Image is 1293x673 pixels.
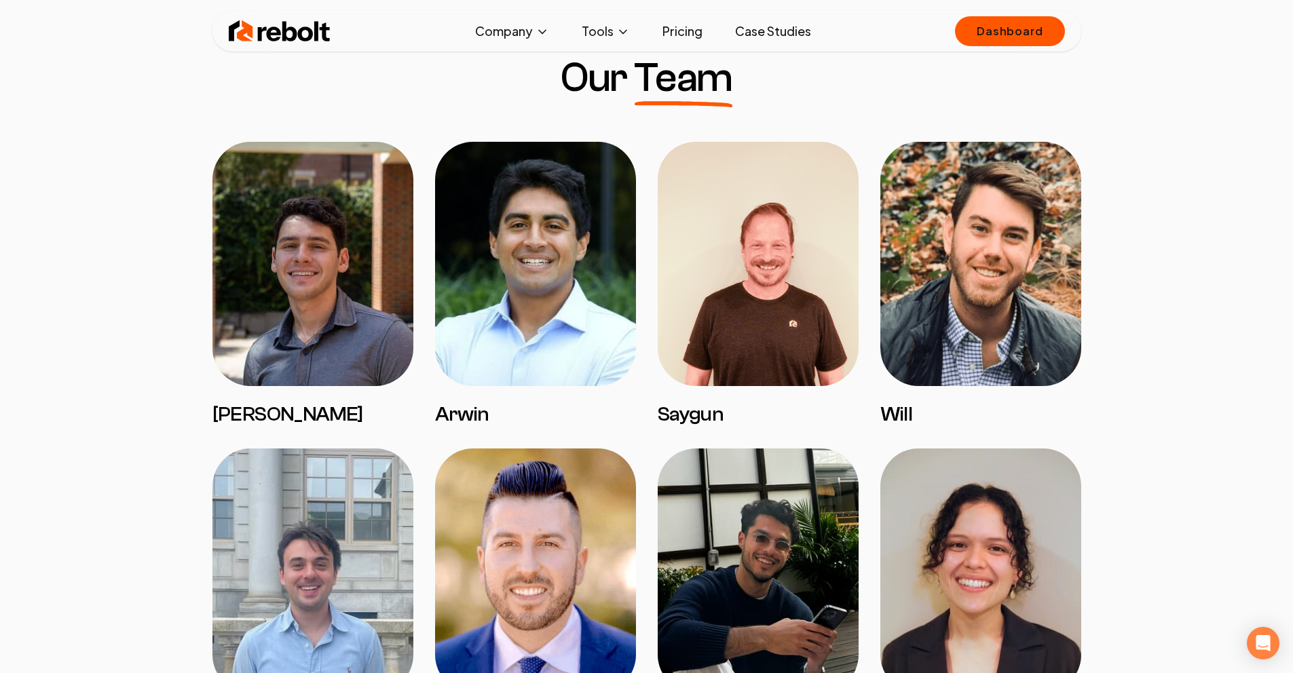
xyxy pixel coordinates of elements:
img: Arwin [435,142,636,386]
img: Rebolt Logo [229,18,331,45]
span: Team [634,58,732,98]
div: Open Intercom Messenger [1247,627,1279,659]
h3: Our [561,58,732,98]
button: Tools [571,18,641,45]
img: Saygun [658,142,859,386]
h3: Arwin [435,402,636,427]
h3: Saygun [658,402,859,427]
a: Pricing [652,18,713,45]
h3: [PERSON_NAME] [212,402,413,427]
h3: Will [880,402,1081,427]
button: Company [464,18,560,45]
a: Case Studies [724,18,822,45]
img: Will [880,142,1081,386]
a: Dashboard [955,16,1064,46]
img: Mitchell [212,142,413,386]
